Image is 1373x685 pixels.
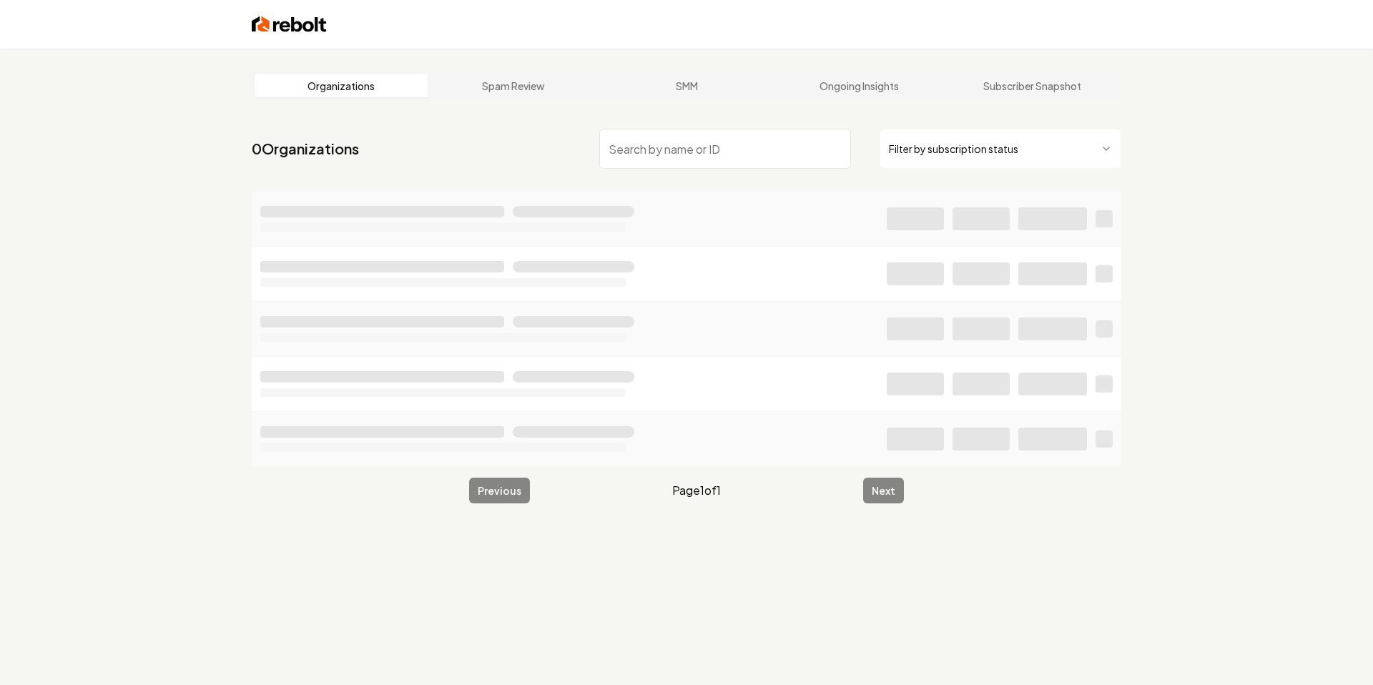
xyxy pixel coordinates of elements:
[599,129,851,169] input: Search by name or ID
[945,74,1118,97] a: Subscriber Snapshot
[252,14,327,34] img: Rebolt Logo
[428,74,601,97] a: Spam Review
[672,482,721,499] span: Page 1 of 1
[255,74,428,97] a: Organizations
[600,74,773,97] a: SMM
[252,139,359,159] a: 0Organizations
[773,74,946,97] a: Ongoing Insights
